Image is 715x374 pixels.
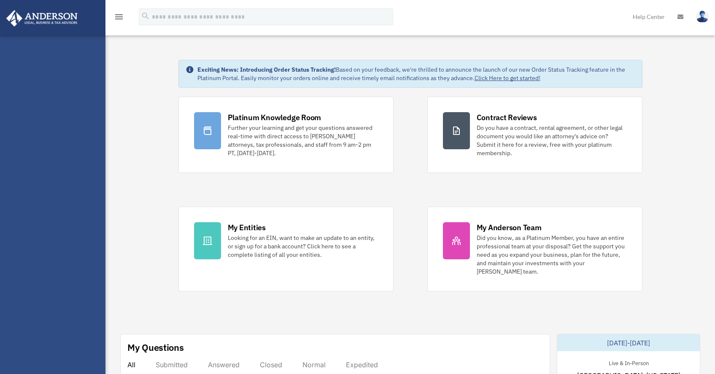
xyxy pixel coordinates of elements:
[228,112,321,123] div: Platinum Knowledge Room
[427,207,642,291] a: My Anderson Team Did you know, as a Platinum Member, you have an entire professional team at your...
[260,361,282,369] div: Closed
[477,222,542,233] div: My Anderson Team
[197,66,336,73] strong: Exciting News: Introducing Order Status Tracking!
[127,361,135,369] div: All
[477,112,537,123] div: Contract Reviews
[477,124,627,157] div: Do you have a contract, rental agreement, or other legal document you would like an attorney's ad...
[127,341,184,354] div: My Questions
[228,124,378,157] div: Further your learning and get your questions answered real-time with direct access to [PERSON_NAM...
[302,361,326,369] div: Normal
[602,358,656,367] div: Live & In-Person
[114,12,124,22] i: menu
[178,207,394,291] a: My Entities Looking for an EIN, want to make an update to an entity, or sign up for a bank accoun...
[141,11,150,21] i: search
[477,234,627,276] div: Did you know, as a Platinum Member, you have an entire professional team at your disposal? Get th...
[208,361,240,369] div: Answered
[178,97,394,173] a: Platinum Knowledge Room Further your learning and get your questions answered real-time with dire...
[228,234,378,259] div: Looking for an EIN, want to make an update to an entity, or sign up for a bank account? Click her...
[228,222,266,233] div: My Entities
[4,10,80,27] img: Anderson Advisors Platinum Portal
[114,15,124,22] a: menu
[475,74,540,82] a: Click Here to get started!
[197,65,635,82] div: Based on your feedback, we're thrilled to announce the launch of our new Order Status Tracking fe...
[427,97,642,173] a: Contract Reviews Do you have a contract, rental agreement, or other legal document you would like...
[346,361,378,369] div: Expedited
[557,334,700,351] div: [DATE]-[DATE]
[696,11,709,23] img: User Pic
[156,361,188,369] div: Submitted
